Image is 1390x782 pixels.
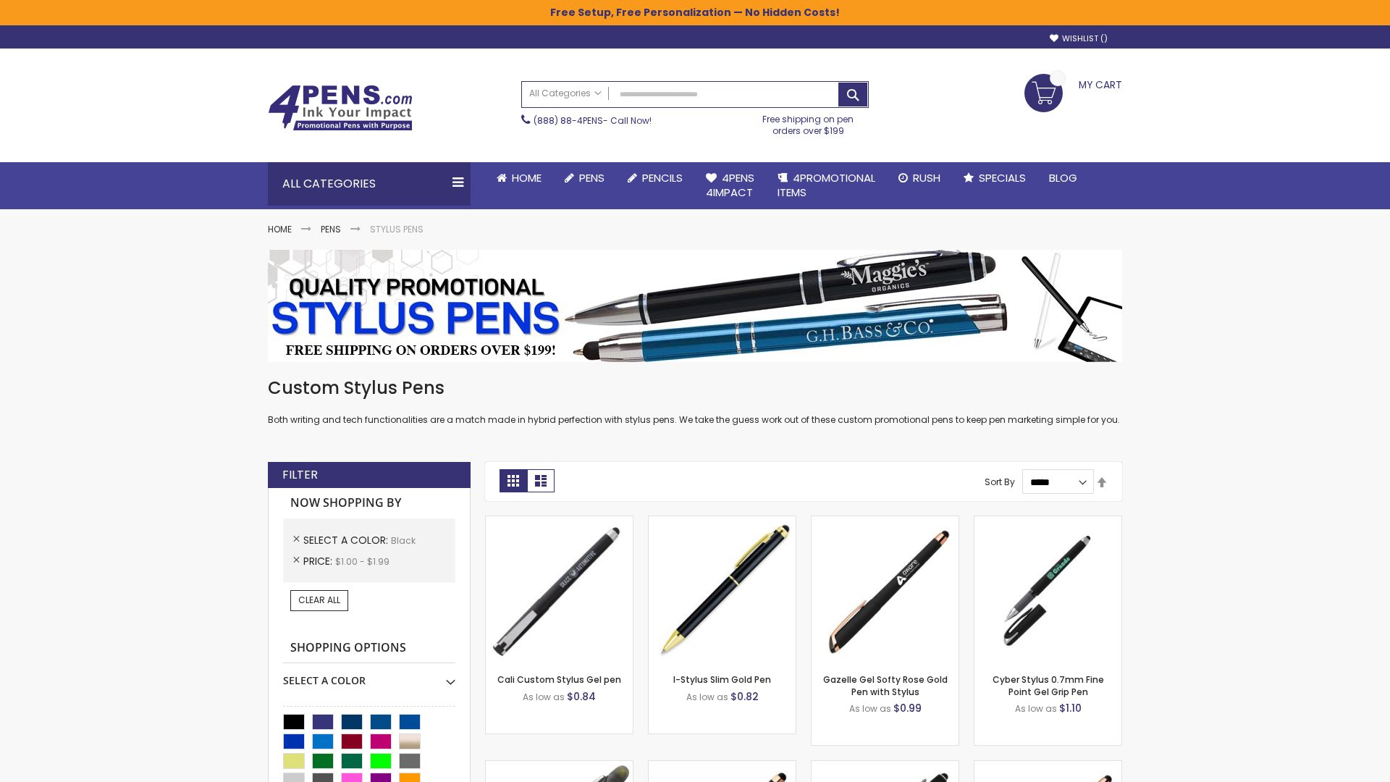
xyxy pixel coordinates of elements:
[1037,162,1089,194] a: Blog
[534,114,603,127] a: (888) 88-4PENS
[730,689,759,704] span: $0.82
[486,760,633,773] a: Souvenir® Jalan Highlighter Stylus Pen Combo-Black
[283,488,455,518] strong: Now Shopping by
[268,85,413,131] img: 4Pens Custom Pens and Promotional Products
[321,223,341,235] a: Pens
[268,377,1122,400] h1: Custom Stylus Pens
[706,170,754,200] span: 4Pens 4impact
[303,554,335,568] span: Price
[486,516,633,663] img: Cali Custom Stylus Gel pen-Black
[268,250,1122,362] img: Stylus Pens
[849,702,891,715] span: As low as
[268,377,1122,426] div: Both writing and tech functionalities are a match made in hybrid perfection with stylus pens. We ...
[1049,170,1077,185] span: Blog
[974,760,1121,773] a: Gazelle Gel Softy Rose Gold Pen with Stylus - ColorJet-Black
[974,516,1121,528] a: Cyber Stylus 0.7mm Fine Point Gel Grip Pen-Black
[952,162,1037,194] a: Specials
[979,170,1026,185] span: Specials
[391,534,416,547] span: Black
[497,673,621,686] a: Cali Custom Stylus Gel pen
[823,673,948,697] a: Gazelle Gel Softy Rose Gold Pen with Stylus
[290,590,348,610] a: Clear All
[553,162,616,194] a: Pens
[616,162,694,194] a: Pencils
[893,701,922,715] span: $0.99
[523,691,565,703] span: As low as
[766,162,887,209] a: 4PROMOTIONALITEMS
[642,170,683,185] span: Pencils
[1050,33,1108,44] a: Wishlist
[268,162,471,206] div: All Categories
[534,114,652,127] span: - Call Now!
[512,170,542,185] span: Home
[974,516,1121,663] img: Cyber Stylus 0.7mm Fine Point Gel Grip Pen-Black
[298,594,340,606] span: Clear All
[913,170,940,185] span: Rush
[1059,701,1082,715] span: $1.10
[649,760,796,773] a: Islander Softy Rose Gold Gel Pen with Stylus-Black
[522,82,609,106] a: All Categories
[812,760,959,773] a: Custom Soft Touch® Metal Pens with Stylus-Black
[282,467,318,483] strong: Filter
[812,516,959,663] img: Gazelle Gel Softy Rose Gold Pen with Stylus-Black
[812,516,959,528] a: Gazelle Gel Softy Rose Gold Pen with Stylus-Black
[303,533,391,547] span: Select A Color
[500,469,527,492] strong: Grid
[993,673,1104,697] a: Cyber Stylus 0.7mm Fine Point Gel Grip Pen
[485,162,553,194] a: Home
[649,516,796,528] a: I-Stylus Slim Gold-Black
[1015,702,1057,715] span: As low as
[370,223,424,235] strong: Stylus Pens
[686,691,728,703] span: As low as
[579,170,605,185] span: Pens
[283,663,455,688] div: Select A Color
[673,673,771,686] a: I-Stylus Slim Gold Pen
[529,88,602,99] span: All Categories
[649,516,796,663] img: I-Stylus Slim Gold-Black
[748,108,869,137] div: Free shipping on pen orders over $199
[985,476,1015,488] label: Sort By
[778,170,875,200] span: 4PROMOTIONAL ITEMS
[567,689,596,704] span: $0.84
[335,555,389,568] span: $1.00 - $1.99
[486,516,633,528] a: Cali Custom Stylus Gel pen-Black
[887,162,952,194] a: Rush
[283,633,455,664] strong: Shopping Options
[694,162,766,209] a: 4Pens4impact
[268,223,292,235] a: Home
